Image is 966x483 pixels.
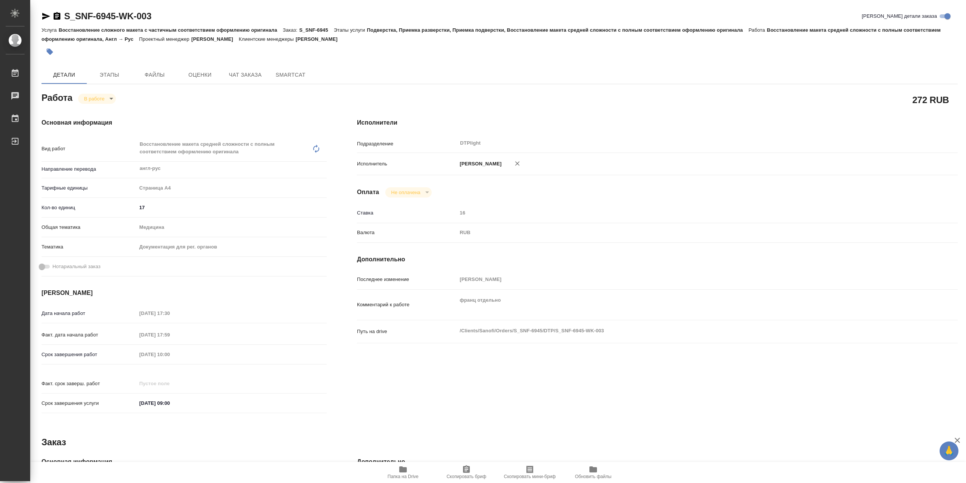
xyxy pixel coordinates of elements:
[42,165,137,173] p: Направление перевода
[42,27,58,33] p: Услуга
[137,349,203,360] input: Пустое поле
[137,202,327,213] input: ✎ Введи что-нибудь
[357,328,457,335] p: Путь на drive
[389,189,423,196] button: Не оплачена
[357,457,958,466] h4: Дополнительно
[457,226,908,239] div: RUB
[137,182,327,194] div: Страница А4
[457,274,908,285] input: Пустое поле
[137,241,327,253] div: Документация для рег. органов
[367,27,748,33] p: Подверстка, Приемка разверстки, Приемка подверстки, Восстановление макета средней сложности с пол...
[272,70,309,80] span: SmartCat
[940,441,958,460] button: 🙏
[137,70,173,80] span: Файлы
[498,462,561,483] button: Скопировать мини-бриф
[283,27,299,33] p: Заказ:
[137,308,203,319] input: Пустое поле
[862,12,937,20] span: [PERSON_NAME] детали заказа
[371,462,435,483] button: Папка на Drive
[42,12,51,21] button: Скопировать ссылку для ЯМессенджера
[42,90,72,104] h2: Работа
[575,474,612,479] span: Обновить файлы
[42,43,58,60] button: Добавить тэг
[357,188,379,197] h4: Оплата
[42,204,137,211] p: Кол-во единиц
[137,329,203,340] input: Пустое поле
[504,474,555,479] span: Скопировать мини-бриф
[509,155,526,172] button: Удалить исполнителя
[78,94,116,104] div: В работе
[385,187,432,198] div: В работе
[749,27,767,33] p: Работа
[457,207,908,218] input: Пустое поле
[42,380,137,387] p: Факт. срок заверш. работ
[943,443,955,459] span: 🙏
[91,70,128,80] span: Этапы
[42,184,137,192] p: Тарифные единицы
[137,221,327,234] div: Медицина
[357,229,457,236] p: Валюта
[457,294,908,314] textarea: франц отдельно
[227,70,263,80] span: Чат заказа
[435,462,498,483] button: Скопировать бриф
[139,36,191,42] p: Проектный менеджер
[239,36,296,42] p: Клиентские менеджеры
[42,351,137,358] p: Срок завершения работ
[58,27,283,33] p: Восстановление сложного макета с частичным соответствием оформлению оригинала
[912,93,949,106] h2: 272 RUB
[42,224,137,231] p: Общая тематика
[46,70,82,80] span: Детали
[42,289,327,298] h4: [PERSON_NAME]
[182,70,218,80] span: Оценки
[357,255,958,264] h4: Дополнительно
[42,243,137,251] p: Тематика
[357,301,457,309] p: Комментарий к работе
[334,27,367,33] p: Этапы услуги
[52,263,100,270] span: Нотариальный заказ
[357,140,457,148] p: Подразделение
[137,378,203,389] input: Пустое поле
[42,118,327,127] h4: Основная информация
[299,27,334,33] p: S_SNF-6945
[191,36,239,42] p: [PERSON_NAME]
[42,457,327,466] h4: Основная информация
[388,474,418,479] span: Папка на Drive
[42,310,137,317] p: Дата начала работ
[42,436,66,448] h2: Заказ
[357,160,457,168] p: Исполнитель
[42,145,137,153] p: Вид работ
[52,12,62,21] button: Скопировать ссылку
[457,324,908,337] textarea: /Clients/Sanofi/Orders/S_SNF-6945/DTP/S_SNF-6945-WK-003
[446,474,486,479] span: Скопировать бриф
[82,96,107,102] button: В работе
[137,398,203,409] input: ✎ Введи что-нибудь
[357,276,457,283] p: Последнее изменение
[457,160,501,168] p: [PERSON_NAME]
[357,118,958,127] h4: Исполнители
[42,331,137,339] p: Факт. дата начала работ
[561,462,625,483] button: Обновить файлы
[357,209,457,217] p: Ставка
[42,400,137,407] p: Срок завершения услуги
[296,36,343,42] p: [PERSON_NAME]
[64,11,151,21] a: S_SNF-6945-WK-003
